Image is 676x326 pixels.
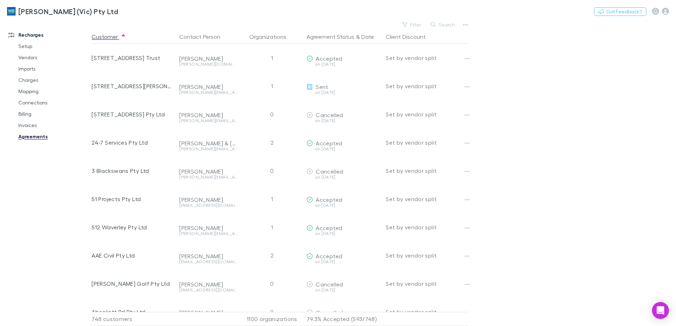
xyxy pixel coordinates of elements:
[179,62,237,66] div: [PERSON_NAME][DOMAIN_NAME][EMAIL_ADDRESS][PERSON_NAME][DOMAIN_NAME]
[92,72,174,100] div: [STREET_ADDRESS][PERSON_NAME] Pty Ltd
[3,3,122,20] a: [PERSON_NAME] (Vic) Pty Ltd
[240,270,304,298] div: 0
[316,55,342,62] span: Accepted
[11,97,95,108] a: Connections
[240,298,304,326] div: 0
[92,298,174,326] div: Abeckett Rd Pty Ltd
[316,309,343,316] span: Cancelled
[316,140,342,146] span: Accepted
[386,30,434,44] button: Client Discount
[316,281,343,288] span: Cancelled
[11,131,95,142] a: Agreements
[307,119,380,123] div: on [DATE]
[179,90,237,95] div: [PERSON_NAME][EMAIL_ADDRESS][PERSON_NAME][DOMAIN_NAME]
[386,241,468,270] div: Set by vendor split
[179,203,237,207] div: [EMAIL_ADDRESS][DOMAIN_NAME]
[307,30,380,44] div: &
[652,302,669,319] div: Open Intercom Messenger
[11,86,95,97] a: Mapping
[307,62,380,66] div: on [DATE]
[240,157,304,185] div: 0
[179,30,229,44] button: Contact Person
[307,175,380,179] div: on [DATE]
[92,312,176,326] div: 748 customers
[307,147,380,151] div: on [DATE]
[92,30,126,44] button: Customer
[11,52,95,63] a: Vendors
[240,100,304,128] div: 0
[179,281,237,288] div: [PERSON_NAME]
[386,298,468,326] div: Set by vendor split
[386,270,468,298] div: Set by vendor split
[179,231,237,236] div: [PERSON_NAME][EMAIL_ADDRESS][DOMAIN_NAME]
[179,288,237,292] div: [EMAIL_ADDRESS][DOMAIN_NAME]
[240,312,304,326] div: 1100 organizations
[179,83,237,90] div: [PERSON_NAME]
[249,30,295,44] button: Organizations
[92,270,174,298] div: [PERSON_NAME] Golf Pty Ltd
[11,41,95,52] a: Setup
[92,241,174,270] div: AAE Civil Pty Ltd
[386,213,468,241] div: Set by vendor split
[92,213,174,241] div: 512 Waverley Pty Ltd
[240,72,304,100] div: 1
[240,241,304,270] div: 2
[179,175,237,179] div: [PERSON_NAME][EMAIL_ADDRESS][DOMAIN_NAME]
[316,224,342,231] span: Accepted
[11,63,95,74] a: Imports
[427,20,459,29] button: Search
[179,168,237,175] div: [PERSON_NAME]
[179,224,237,231] div: [PERSON_NAME]
[307,231,380,236] div: on [DATE]
[11,108,95,120] a: Billing
[386,185,468,213] div: Set by vendor split
[11,120,95,131] a: Invoices
[386,157,468,185] div: Set by vendor split
[240,185,304,213] div: 1
[18,7,118,16] h3: [PERSON_NAME] (Vic) Pty Ltd
[307,203,380,207] div: on [DATE]
[179,260,237,264] div: [EMAIL_ADDRESS][DOMAIN_NAME]
[399,20,426,29] button: Filter
[179,309,237,316] div: [PERSON_NAME]
[11,74,95,86] a: Charges
[179,147,237,151] div: [PERSON_NAME][EMAIL_ADDRESS][DOMAIN_NAME]
[1,29,95,41] a: Recharges
[240,213,304,241] div: 1
[92,185,174,213] div: 51 Projects Pty Ltd
[240,44,304,72] div: 1
[179,253,237,260] div: [PERSON_NAME]
[307,30,354,44] button: Agreement Status
[179,140,237,147] div: [PERSON_NAME] & [PERSON_NAME]
[594,7,646,16] button: Got Feedback?
[179,196,237,203] div: [PERSON_NAME]
[240,128,304,157] div: 2
[316,253,342,259] span: Accepted
[316,111,343,118] span: Cancelled
[179,111,237,119] div: [PERSON_NAME]
[386,72,468,100] div: Set by vendor split
[7,7,16,16] img: William Buck (Vic) Pty Ltd's Logo
[386,44,468,72] div: Set by vendor split
[316,168,343,175] span: Cancelled
[316,83,328,90] span: Sent
[179,119,237,123] div: [PERSON_NAME][EMAIL_ADDRESS][DOMAIN_NAME]
[386,100,468,128] div: Set by vendor split
[361,30,374,44] button: Date
[92,128,174,157] div: 24-7 Services Pty Ltd
[179,55,237,62] div: [PERSON_NAME]
[316,196,342,203] span: Accepted
[307,288,380,292] div: on [DATE]
[307,90,380,95] div: on [DATE]
[386,128,468,157] div: Set by vendor split
[307,312,380,326] p: 79.3% Accepted (593/748)
[307,260,380,264] div: on [DATE]
[92,44,174,72] div: [STREET_ADDRESS] Trust
[92,100,174,128] div: [STREET_ADDRESS] Pty Ltd
[92,157,174,185] div: 3 Blackswans Pty Ltd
